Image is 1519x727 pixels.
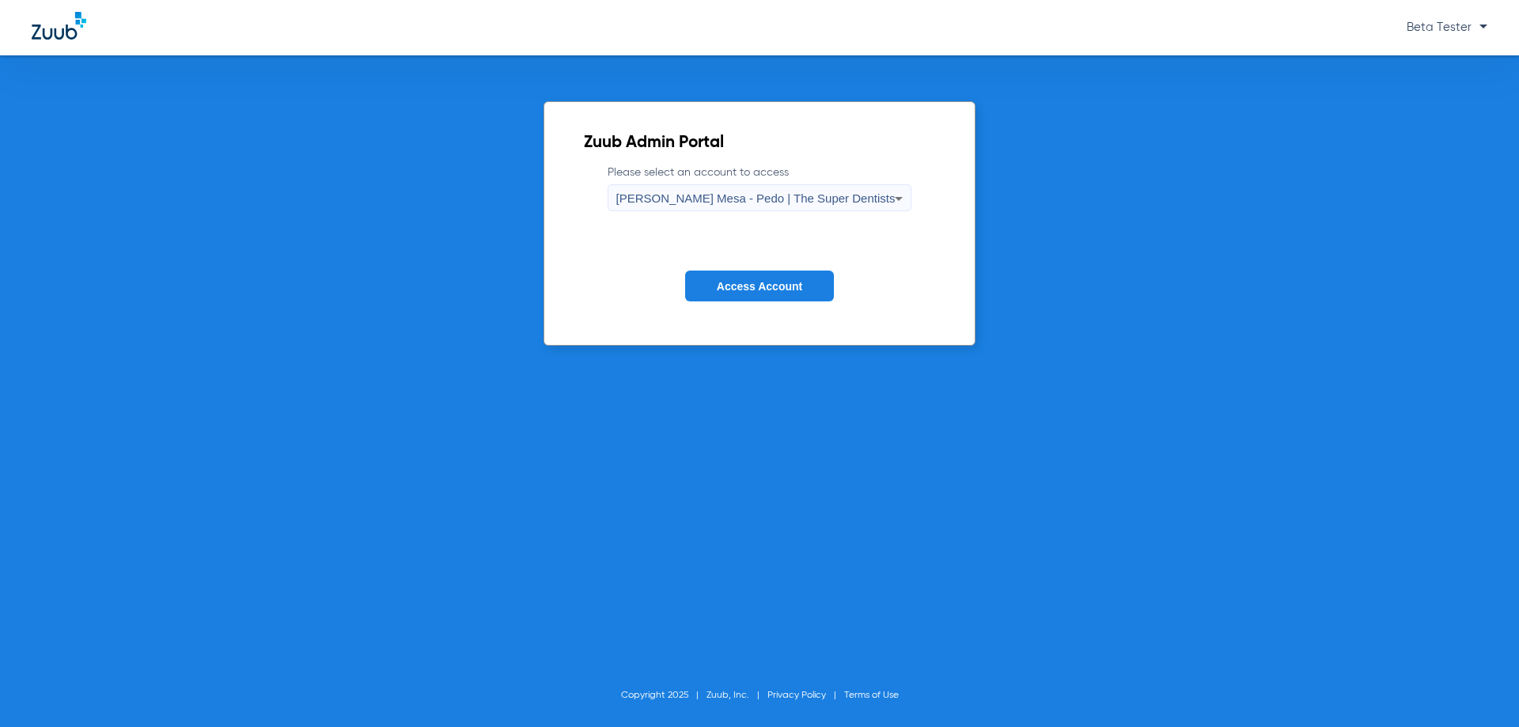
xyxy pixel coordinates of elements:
li: Zuub, Inc. [706,687,767,703]
img: Zuub Logo [32,12,86,40]
label: Please select an account to access [608,165,912,211]
span: Beta Tester [1407,21,1487,33]
li: Copyright 2025 [621,687,706,703]
a: Terms of Use [844,691,899,700]
a: Privacy Policy [767,691,826,700]
span: Access Account [717,280,802,293]
h2: Zuub Admin Portal [584,135,936,151]
span: [PERSON_NAME] Mesa - Pedo | The Super Dentists [616,191,896,205]
button: Access Account [685,271,834,301]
